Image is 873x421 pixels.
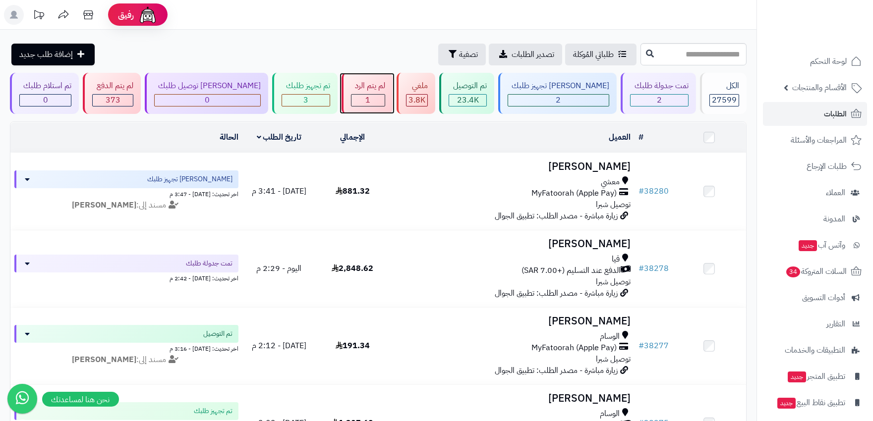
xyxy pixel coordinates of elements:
[806,13,864,34] img: logo-2.png
[393,161,630,172] h3: [PERSON_NAME]
[508,95,609,106] div: 2
[457,94,479,106] span: 23.4K
[565,44,637,65] a: طلباتي المُوكلة
[186,259,233,268] span: تمت جدولة طلبك
[282,80,330,92] div: تم تجهيز طلبك
[596,353,631,365] span: توصيل شبرا
[785,343,845,357] span: التطبيقات والخدمات
[763,50,867,73] a: لوحة التحكم
[698,73,749,114] a: الكل27599
[763,260,867,283] a: السلات المتروكة34
[639,263,669,274] a: #38278
[763,338,867,362] a: التطبيقات والخدمات
[459,49,478,60] span: تصفية
[406,80,428,92] div: ملغي
[7,354,246,366] div: مسند إلى:
[257,131,302,143] a: تاريخ الطلب
[807,159,847,173] span: طلبات الإرجاع
[785,264,847,278] span: السلات المتروكة
[19,49,73,60] span: إضافة طلب جديد
[712,94,737,106] span: 27599
[531,188,617,199] span: MyFatoorah (Apple Pay)
[252,340,306,352] span: [DATE] - 2:12 م
[118,9,134,21] span: رفيق
[437,73,496,114] a: تم التوصيل 23.4K
[763,391,867,415] a: تطبيق نقاط البيعجديد
[508,80,609,92] div: [PERSON_NAME] تجهيز طلبك
[220,131,238,143] a: الحالة
[522,265,621,276] span: الدفع عند التسليم (+7.00 SAR)
[763,365,867,388] a: تطبيق المتجرجديد
[495,365,618,376] span: زيارة مباشرة - مصدر الطلب: تطبيق الجوال
[612,254,620,265] span: قيا
[72,199,136,211] strong: [PERSON_NAME]
[596,199,631,210] span: توصيل شبرا
[639,131,643,143] a: #
[786,266,801,278] span: 34
[407,95,427,106] div: 3832
[365,94,370,106] span: 1
[573,49,614,60] span: طلباتي المُوكلة
[19,80,71,92] div: تم استلام طلبك
[802,291,845,305] span: أدوات التسويق
[14,343,238,353] div: اخر تحديث: [DATE] - 3:16 م
[393,393,630,404] h3: [PERSON_NAME]
[340,131,365,143] a: الإجمالي
[203,329,233,339] span: تم التوصيل
[600,331,620,342] span: الوسام
[11,44,95,65] a: إضافة طلب جديد
[631,95,688,106] div: 2
[824,107,847,121] span: الطلبات
[512,49,554,60] span: تصدير الطلبات
[155,95,260,106] div: 0
[531,342,617,354] span: MyFatoorah (Apple Pay)
[639,185,669,197] a: #38280
[449,95,486,106] div: 23386
[332,263,373,274] span: 2,848.62
[826,317,845,331] span: التقارير
[787,369,845,383] span: تطبيق المتجر
[556,94,561,106] span: 2
[639,340,644,352] span: #
[495,287,618,299] span: زيارة مباشرة - مصدر الطلب: تطبيق الجوال
[393,316,630,327] h3: [PERSON_NAME]
[43,94,48,106] span: 0
[609,131,631,143] a: العميل
[336,185,370,197] span: 881.32
[799,240,817,251] span: جديد
[763,181,867,205] a: العملاء
[270,73,339,114] a: تم تجهيز طلبك 3
[143,73,270,114] a: [PERSON_NAME] توصيل طلبك 0
[763,312,867,336] a: التقارير
[763,233,867,257] a: وآتس آبجديد
[147,174,233,184] span: [PERSON_NAME] تجهيز طلبك
[154,80,261,92] div: [PERSON_NAME] توصيل طلبك
[351,80,385,92] div: لم يتم الرد
[639,185,644,197] span: #
[93,95,132,106] div: 373
[630,80,688,92] div: تمت جدولة طلبك
[7,200,246,211] div: مسند إلى:
[408,94,425,106] span: 3.8K
[340,73,395,114] a: لم يتم الرد 1
[8,73,81,114] a: تم استلام طلبك 0
[810,54,847,68] span: لوحة التحكم
[194,406,233,416] span: تم تجهيز طلبك
[92,80,133,92] div: لم يتم الدفع
[20,95,71,106] div: 0
[496,73,619,114] a: [PERSON_NAME] تجهيز طلبك 2
[596,276,631,288] span: توصيل شبرا
[449,80,486,92] div: تم التوصيل
[823,212,845,226] span: المدونة
[72,354,136,366] strong: [PERSON_NAME]
[489,44,562,65] a: تصدير الطلبات
[619,73,698,114] a: تمت جدولة طلبك 2
[336,340,370,352] span: 191.34
[138,5,158,25] img: ai-face.png
[106,94,120,106] span: 373
[788,371,806,382] span: جديد
[14,272,238,283] div: اخر تحديث: [DATE] - 2:42 م
[791,133,847,147] span: المراجعات والأسئلة
[282,95,329,106] div: 3
[303,94,308,106] span: 3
